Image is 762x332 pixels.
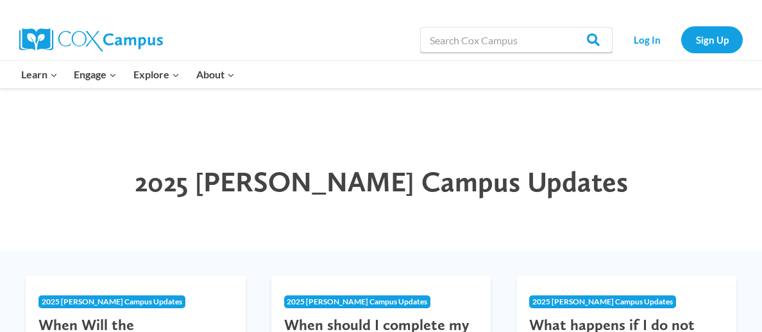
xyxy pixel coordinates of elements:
span: 2025 [PERSON_NAME] Campus Updates [532,297,673,306]
img: Cox Campus [19,28,163,51]
span: Learn [21,66,58,83]
span: Explore [133,66,180,83]
nav: Secondary Navigation [619,26,743,53]
nav: Primary Navigation [13,61,242,88]
span: 2025 [PERSON_NAME] Campus Updates [135,164,628,198]
a: Log In [619,26,675,53]
span: 2025 [PERSON_NAME] Campus Updates [42,297,182,306]
span: About [196,66,235,83]
span: Engage [74,66,117,83]
span: 2025 [PERSON_NAME] Campus Updates [287,297,427,306]
a: Sign Up [681,26,743,53]
input: Search Cox Campus [420,27,613,53]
